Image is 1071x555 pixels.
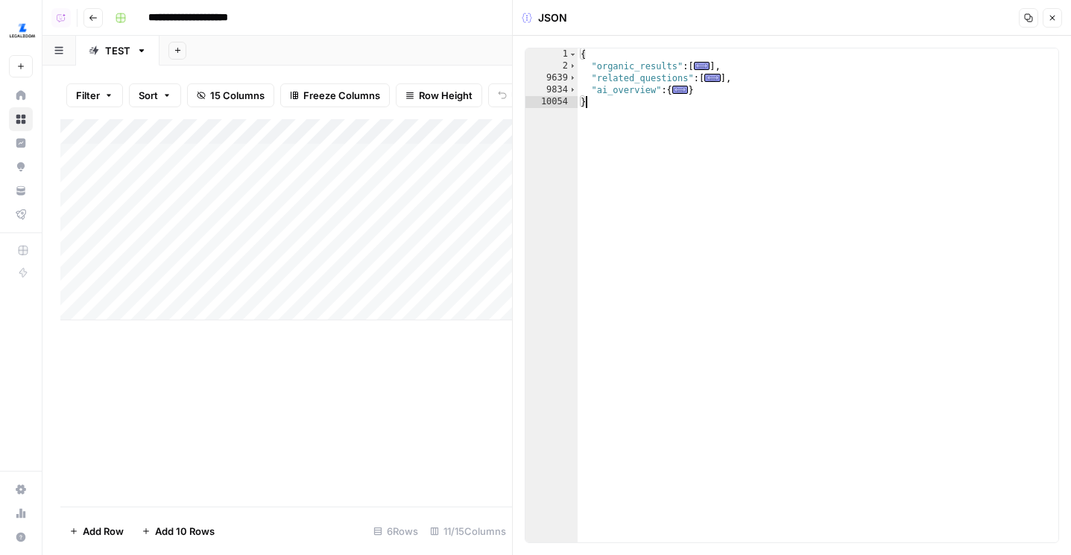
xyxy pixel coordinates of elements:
[525,60,578,72] div: 2
[9,107,33,131] a: Browse
[569,60,577,72] span: Toggle code folding, rows 2 through 9638
[9,525,33,549] button: Help + Support
[9,17,36,44] img: LegalZoom Logo
[525,72,578,84] div: 9639
[303,88,380,103] span: Freeze Columns
[60,519,133,543] button: Add Row
[76,88,100,103] span: Filter
[367,519,424,543] div: 6 Rows
[9,478,33,501] a: Settings
[424,519,512,543] div: 11/15 Columns
[187,83,274,107] button: 15 Columns
[133,519,224,543] button: Add 10 Rows
[9,501,33,525] a: Usage
[396,83,482,107] button: Row Height
[83,524,124,539] span: Add Row
[9,83,33,107] a: Home
[155,524,215,539] span: Add 10 Rows
[672,86,689,94] span: Unfold code
[210,88,265,103] span: 15 Columns
[525,96,578,108] div: 10054
[9,155,33,179] a: Opportunities
[139,88,158,103] span: Sort
[76,36,159,66] a: TEST
[419,88,473,103] span: Row Height
[569,48,577,60] span: Toggle code folding, rows 1 through 10054
[569,72,577,84] span: Toggle code folding, rows 9639 through 9833
[9,203,33,226] a: Flightpath
[525,84,578,96] div: 9834
[66,83,123,107] button: Filter
[105,43,130,58] div: TEST
[569,84,577,96] span: Toggle code folding, rows 9834 through 10053
[522,10,567,25] div: JSON
[488,83,546,107] button: Undo
[9,131,33,155] a: Insights
[704,74,721,82] span: Unfold code
[129,83,181,107] button: Sort
[9,179,33,203] a: Your Data
[9,12,33,49] button: Workspace: LegalZoom
[694,62,710,70] span: Unfold code
[280,83,390,107] button: Freeze Columns
[525,48,578,60] div: 1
